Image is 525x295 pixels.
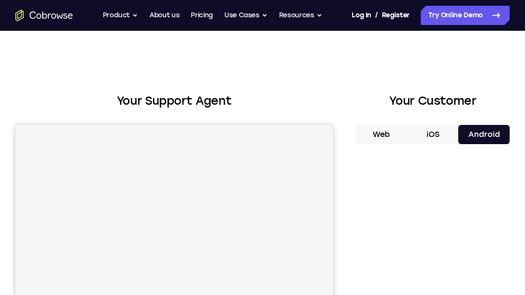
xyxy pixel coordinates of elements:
button: Web [356,125,407,144]
a: Pricing [191,6,213,25]
a: Try Online Demo [421,6,510,25]
a: About us [149,6,179,25]
span: / [375,10,378,21]
button: Product [103,6,138,25]
button: iOS [407,125,459,144]
h2: Your Customer [356,92,510,110]
button: Use Cases [224,6,268,25]
button: Android [458,125,510,144]
button: Resources [279,6,322,25]
h2: Your Support Agent [15,92,333,110]
a: Log In [352,6,371,25]
a: Go to the home page [15,10,73,21]
a: Register [382,6,410,25]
